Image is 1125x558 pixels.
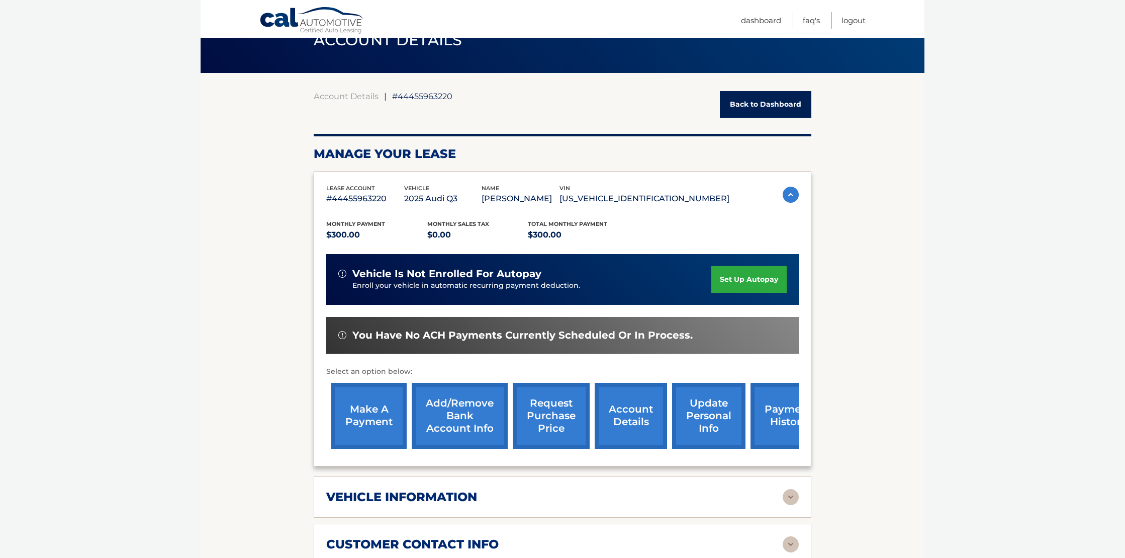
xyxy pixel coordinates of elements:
p: $300.00 [326,228,427,242]
p: 2025 Audi Q3 [404,192,482,206]
span: #44455963220 [392,91,452,101]
img: alert-white.svg [338,270,346,278]
a: Add/Remove bank account info [412,383,508,449]
a: update personal info [672,383,745,449]
p: Enroll your vehicle in automatic recurring payment deduction. [352,280,711,291]
img: alert-white.svg [338,331,346,339]
a: Cal Automotive [259,7,365,36]
a: account details [595,383,667,449]
span: name [482,185,499,192]
span: | [384,91,387,101]
p: [US_VEHICLE_IDENTIFICATION_NUMBER] [559,192,729,206]
a: make a payment [331,383,407,449]
a: Logout [841,12,866,29]
h2: vehicle information [326,490,477,505]
a: Account Details [314,91,379,101]
img: accordion-rest.svg [783,536,799,552]
a: set up autopay [711,266,787,293]
span: vin [559,185,570,192]
span: vehicle [404,185,429,192]
p: $0.00 [427,228,528,242]
a: payment history [751,383,826,449]
span: You have no ACH payments currently scheduled or in process. [352,329,693,342]
p: #44455963220 [326,192,404,206]
a: request purchase price [513,383,590,449]
img: accordion-active.svg [783,187,799,203]
a: FAQ's [803,12,820,29]
span: lease account [326,185,375,192]
img: accordion-rest.svg [783,489,799,505]
span: Monthly Payment [326,220,385,227]
span: vehicle is not enrolled for autopay [352,268,541,280]
h2: Manage Your Lease [314,146,811,162]
a: Back to Dashboard [720,91,811,118]
p: [PERSON_NAME] [482,192,559,206]
h2: customer contact info [326,537,499,552]
span: Monthly sales Tax [427,220,489,227]
p: $300.00 [528,228,629,242]
p: Select an option below: [326,366,799,378]
a: Dashboard [741,12,781,29]
span: Total Monthly Payment [528,220,607,227]
span: ACCOUNT DETAILS [314,31,462,49]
